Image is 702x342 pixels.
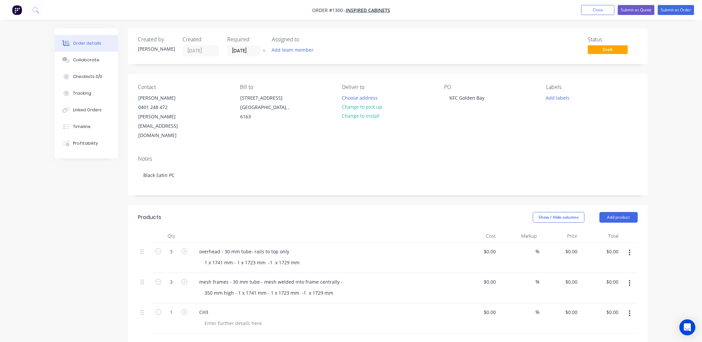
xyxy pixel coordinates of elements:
[227,36,264,43] div: Required
[55,85,118,102] button: Tracking
[73,40,101,46] div: Order details
[55,52,118,68] button: Collaborate
[12,5,22,15] img: Factory
[55,35,118,52] button: Order details
[599,212,638,223] button: Add product
[55,135,118,152] button: Profitability
[444,84,535,90] div: PO
[588,36,638,43] div: Status
[138,112,194,140] div: [PERSON_NAME][EMAIL_ADDRESS][DOMAIN_NAME]
[312,7,346,13] span: Order #1300 -
[272,36,339,43] div: Assigned to
[539,229,580,243] div: Price
[73,90,91,96] div: Tracking
[138,45,175,52] div: [PERSON_NAME]
[73,107,102,113] div: Linked Orders
[73,57,99,63] div: Collaborate
[346,7,390,13] a: Inspired cabinets
[73,140,98,146] div: Profitability
[546,84,637,90] div: Labels
[338,102,385,111] button: Change to pick up
[535,278,539,286] span: %
[138,213,161,221] div: Products
[55,118,118,135] button: Timeline
[151,229,191,243] div: Qty
[458,229,499,243] div: Cost
[183,36,219,43] div: Created
[679,319,695,335] div: Open Intercom Messenger
[133,93,199,140] div: [PERSON_NAME]0401 248 472[PERSON_NAME][EMAIL_ADDRESS][DOMAIN_NAME]
[73,74,102,80] div: Checklists 0/0
[240,93,296,103] div: [STREET_ADDRESS]
[138,165,638,185] div: Black Satin PC
[194,247,295,256] div: overhead - 30 mm tube- rails to top only
[199,258,305,267] div: 1 x 1741 mm - 1 x 1723 mm -1 x 1729 mm
[194,277,348,287] div: mesh frames - 30 mm tube - mesh welded into frame centrally -
[342,84,433,90] div: Deliver to
[268,45,317,54] button: Add team member
[73,124,91,130] div: Timeline
[138,36,175,43] div: Created by
[535,248,539,255] span: %
[272,45,317,54] button: Add team member
[138,103,194,112] div: 0401 248 472
[580,229,621,243] div: Total
[498,229,539,243] div: Markup
[240,103,296,121] div: [GEOGRAPHIC_DATA], , 6163
[199,288,339,298] div: 350 mm high - 1 x 1741 mm - 1 x 1723 mm -1 x 1729 mm
[55,102,118,118] button: Linked Orders
[588,45,628,54] span: Draft
[338,111,383,120] button: Change to install
[194,307,214,317] div: CH3
[235,93,301,122] div: [STREET_ADDRESS][GEOGRAPHIC_DATA], , 6163
[338,93,381,102] button: Choose address
[581,5,614,15] button: Close
[138,156,638,162] div: Notes
[618,5,654,15] button: Submit as Quote
[542,93,573,102] button: Add labels
[138,93,194,103] div: [PERSON_NAME]
[240,84,331,90] div: Bill to
[533,212,584,223] button: Show / Hide columns
[55,68,118,85] button: Checklists 0/0
[658,5,694,15] button: Submit as Order
[444,93,490,103] div: KFC Golden Bay
[138,84,229,90] div: Contact
[535,308,539,316] span: %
